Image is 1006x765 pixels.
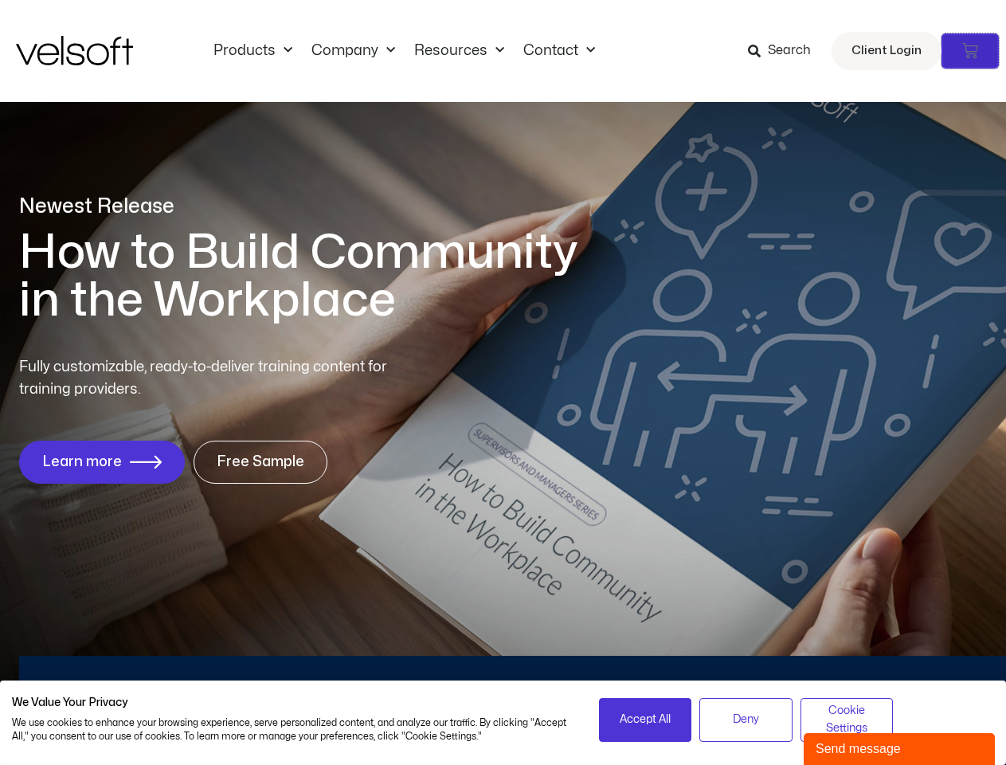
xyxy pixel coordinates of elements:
h1: How to Build Community in the Workplace [19,229,601,324]
span: Free Sample [217,454,304,470]
a: ResourcesMenu Toggle [405,42,514,60]
iframe: chat widget [804,730,998,765]
button: Accept all cookies [599,698,692,742]
span: Learn more [42,454,122,470]
span: Search [768,41,811,61]
span: Cookie Settings [811,702,883,738]
img: Velsoft Training Materials [16,36,133,65]
a: Search [748,37,822,65]
a: CompanyMenu Toggle [302,42,405,60]
nav: Menu [204,42,605,60]
p: Fully customizable, ready-to-deliver training content for training providers. [19,356,416,401]
p: Newest Release [19,193,601,221]
button: Adjust cookie preferences [800,698,894,742]
a: Free Sample [194,441,327,484]
a: ProductsMenu Toggle [204,42,302,60]
p: We use cookies to enhance your browsing experience, serve personalized content, and analyze our t... [12,716,575,743]
a: Client Login [832,32,941,70]
h2: We Value Your Privacy [12,696,575,710]
span: Accept All [620,711,671,728]
span: Deny [733,711,759,728]
a: Learn more [19,441,185,484]
a: ContactMenu Toggle [514,42,605,60]
button: Deny all cookies [699,698,793,742]
span: Client Login [851,41,922,61]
